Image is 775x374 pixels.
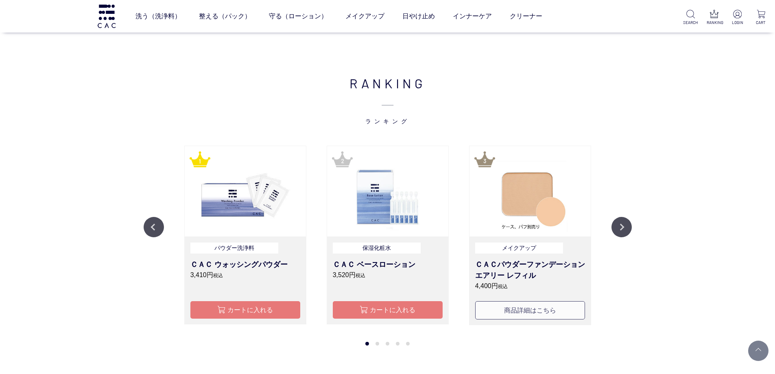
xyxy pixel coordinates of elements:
[475,301,585,319] button: 商品詳細はこちら
[144,93,632,125] span: ランキング
[190,301,300,319] button: カートに入れる
[753,10,768,26] a: CART
[185,146,306,236] img: ＣＡＣウォッシングパウダー
[269,5,327,28] a: 守る（ローション）
[333,259,443,270] h3: ＣＡＣ ベースローション
[375,342,379,346] button: 2 of 2
[730,20,745,26] p: LOGIN
[144,217,164,237] button: Previous
[469,146,591,236] img: ＣＡＣパウダーファンデーション エアリー レフィル
[144,73,632,125] h2: RANKING
[707,10,722,26] a: RANKING
[386,342,389,346] button: 3 of 2
[753,20,768,26] p: CART
[333,270,443,280] p: 3,520円
[345,5,384,28] a: メイクアップ
[327,146,448,236] img: ＣＡＣ ベースローション
[453,5,492,28] a: インナーケア
[190,243,278,254] p: パウダー洗浄料
[707,20,722,26] p: RANKING
[611,217,632,237] button: Next
[190,259,300,270] h3: ＣＡＣ ウォッシングパウダー
[199,5,251,28] a: 整える（パック）
[498,284,508,289] span: 税込
[683,10,698,26] a: SEARCH
[475,243,563,254] p: メイクアップ
[135,5,181,28] a: 洗う（洗浄料）
[730,10,745,26] a: LOGIN
[475,281,585,291] p: 4,400円
[333,301,443,319] button: カートに入れる
[190,270,300,280] p: 3,410円
[402,5,435,28] a: 日やけ止め
[333,243,421,254] p: 保湿化粧水
[475,259,585,281] h3: ＣＡＣパウダーファンデーション エアリー レフィル
[333,243,443,291] a: 保湿化粧水 ＣＡＣ ベースローション 3,520円税込
[365,342,369,346] button: 1 of 2
[96,4,117,28] img: logo
[396,342,400,346] button: 4 of 2
[475,243,585,291] a: メイクアップ ＣＡＣパウダーファンデーション エアリー レフィル 4,400円税込
[406,342,410,346] button: 5 of 2
[510,5,542,28] a: クリーナー
[683,20,698,26] p: SEARCH
[213,273,223,278] span: 税込
[190,243,300,291] a: パウダー洗浄料 ＣＡＣ ウォッシングパウダー 3,410円税込
[356,273,365,278] span: 税込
